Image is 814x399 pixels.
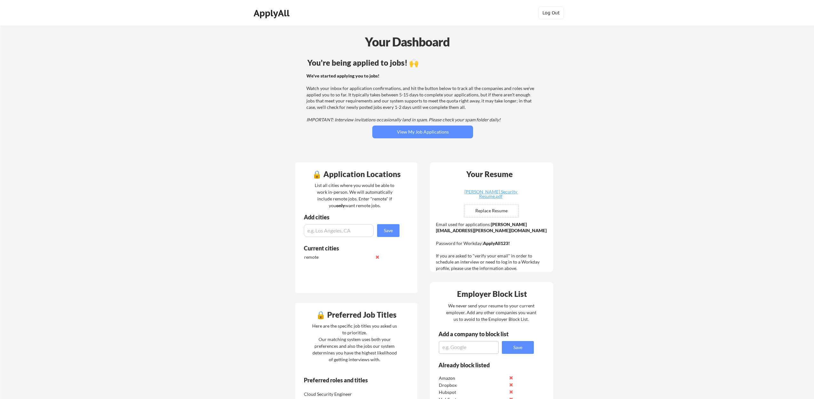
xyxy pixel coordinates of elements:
em: IMPORTANT: Interview invitations occasionally land in spam. Please check your spam folder daily! [306,117,501,122]
div: Amazon [439,375,506,381]
div: Your Resume [458,170,521,178]
div: Preferred roles and titles [304,377,391,383]
div: Cloud Security Engineer [304,391,371,397]
div: 🔒 Application Locations [297,170,416,178]
div: Current cities [304,245,392,251]
div: Add cities [304,214,401,220]
strong: [PERSON_NAME][EMAIL_ADDRESS][PERSON_NAME][DOMAIN_NAME] [436,222,547,233]
div: [PERSON_NAME] Security Resume.pdf [453,190,529,199]
div: Here are the specific job titles you asked us to prioritize. Our matching system uses both your p... [311,322,399,363]
strong: ApplyAll123! [483,240,510,246]
button: Save [377,224,399,237]
div: Your Dashboard [1,33,814,51]
div: 🔒 Preferred Job Titles [297,311,416,319]
button: View My Job Applications [372,126,473,138]
input: e.g. Los Angeles, CA [304,224,374,237]
strong: only [336,203,345,208]
div: Email used for applications: Password for Workday: If you are asked to "verify your email" in ord... [436,221,549,272]
div: Employer Block List [432,290,551,298]
div: Hubspot [439,389,506,395]
div: ApplyAll [254,8,291,19]
div: List all cities where you would be able to work in-person. We will automatically include remote j... [311,182,399,209]
a: [PERSON_NAME] Security Resume.pdf [453,190,529,199]
div: Add a company to block list [439,331,518,337]
button: Log Out [538,6,564,19]
div: Already block listed [439,362,525,368]
strong: We've started applying you to jobs! [306,73,379,78]
div: Dropbox [439,382,506,388]
button: Save [502,341,534,354]
div: We never send your resume to your current employer. Add any other companies you want us to avoid ... [446,302,537,322]
div: You're being applied to jobs! 🙌 [307,59,538,67]
div: Watch your inbox for application confirmations, and hit the button below to track all the compani... [306,73,537,123]
div: remote [304,254,372,260]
